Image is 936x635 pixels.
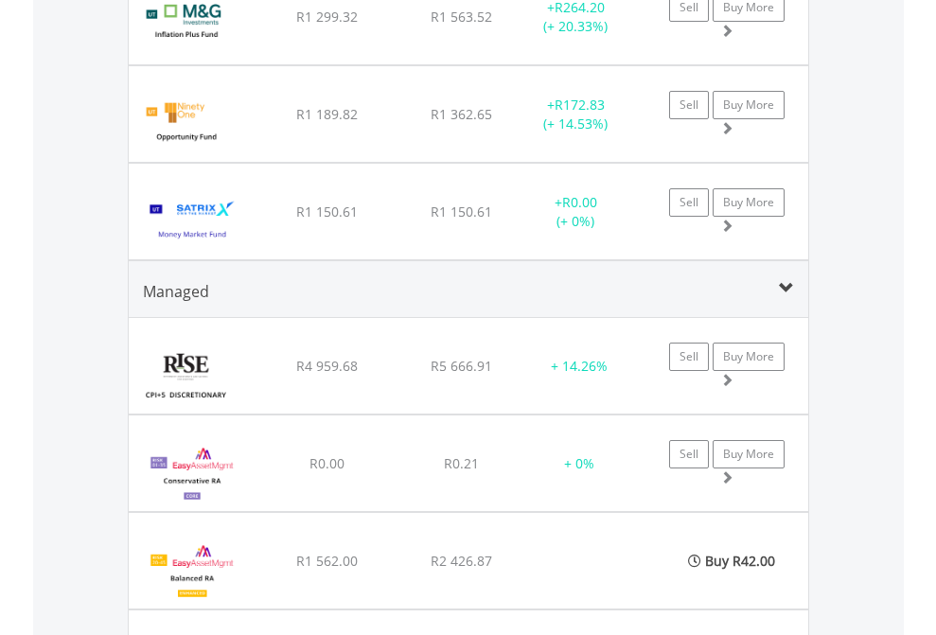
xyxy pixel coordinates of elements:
span: R4 959.68 [296,357,358,375]
span: Managed [143,281,209,302]
span: R1 299.32 [296,8,358,26]
div: + 14.26% [531,357,627,376]
span: R1 150.61 [296,203,358,220]
a: Sell [669,440,709,468]
span: Buy R42.00 [705,552,775,571]
a: Sell [669,91,709,119]
span: R0.21 [444,454,479,472]
img: EMPBundle_EBalancedRA.png [138,537,247,604]
span: R1 563.52 [431,8,492,26]
span: R1 150.61 [431,203,492,220]
img: UT.ZA.STMA1.png [138,187,247,255]
div: + 0% [531,454,627,473]
a: Sell [669,343,709,371]
span: R2 426.87 [431,552,492,570]
span: R0.00 [562,193,597,211]
span: R1 362.65 [431,105,492,123]
img: EMPBundle_CConservativeRA.png [138,439,247,506]
a: Buy More [713,343,785,371]
span: R1 562.00 [296,552,358,570]
img: RISE%20CPI%205%20Discretionary.png [138,342,234,409]
span: R172.83 [555,96,605,114]
span: R1 189.82 [296,105,358,123]
img: UT.ZA.OPPE.png [138,90,234,157]
span: R0.00 [309,454,344,472]
a: Buy More [713,91,785,119]
div: + (+ 0%) [517,193,635,231]
a: Buy More [713,440,785,468]
a: Sell [669,188,709,217]
span: R5 666.91 [431,357,492,375]
a: Buy More [713,188,785,217]
div: + (+ 14.53%) [517,96,635,133]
